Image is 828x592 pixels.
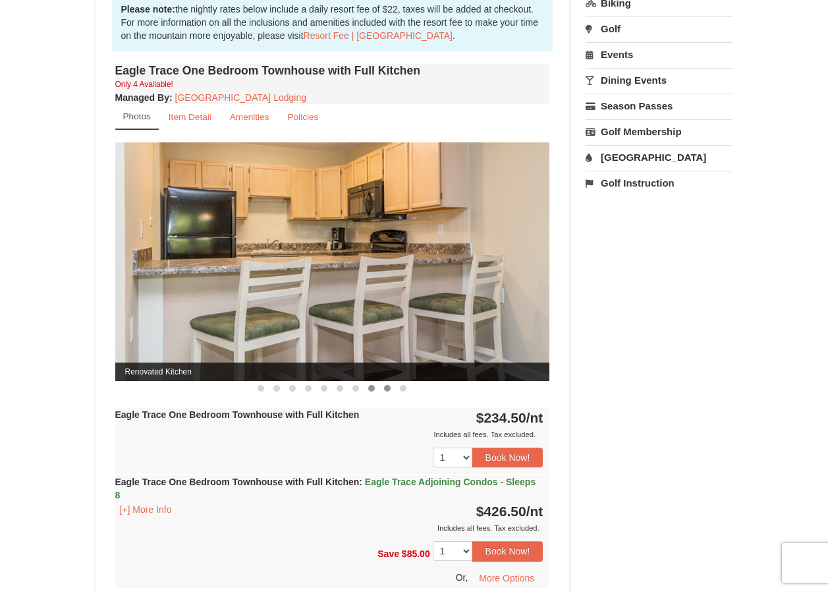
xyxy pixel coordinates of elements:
small: Photos [123,111,151,121]
span: $85.00 [402,548,430,559]
a: Policies [279,104,327,130]
button: More Options [470,568,543,588]
span: Save [377,548,399,559]
span: Renovated Kitchen [115,363,550,381]
a: Dining Events [586,68,732,92]
span: : [359,477,362,487]
span: $426.50 [476,504,526,519]
a: Season Passes [586,94,732,118]
button: Book Now! [472,541,543,561]
div: Includes all fees. Tax excluded. [115,428,543,441]
button: Book Now! [472,448,543,467]
span: Or, [456,572,468,582]
button: [+] More Info [115,502,177,517]
a: Golf [586,16,732,41]
small: Policies [287,112,318,122]
a: [GEOGRAPHIC_DATA] [586,145,732,169]
h4: Eagle Trace One Bedroom Townhouse with Full Kitchen [115,64,550,77]
strong: Eagle Trace One Bedroom Townhouse with Full Kitchen [115,409,360,420]
img: Renovated Kitchen [115,142,550,380]
strong: : [115,92,173,103]
a: Golf Membership [586,119,732,144]
small: Amenities [230,112,269,122]
a: Events [586,42,732,67]
span: /nt [526,410,543,425]
strong: $234.50 [476,410,543,425]
a: Amenities [221,104,278,130]
span: /nt [526,504,543,519]
a: Item Detail [160,104,220,130]
a: Photos [115,104,159,130]
a: Golf Instruction [586,171,732,195]
span: Managed By [115,92,169,103]
div: Includes all fees. Tax excluded. [115,521,543,535]
small: Only 4 Available! [115,80,173,89]
a: [GEOGRAPHIC_DATA] Lodging [175,92,306,103]
small: Item Detail [169,112,211,122]
strong: Eagle Trace One Bedroom Townhouse with Full Kitchen [115,477,536,500]
strong: Please note: [121,4,175,15]
a: Resort Fee | [GEOGRAPHIC_DATA] [304,30,453,41]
